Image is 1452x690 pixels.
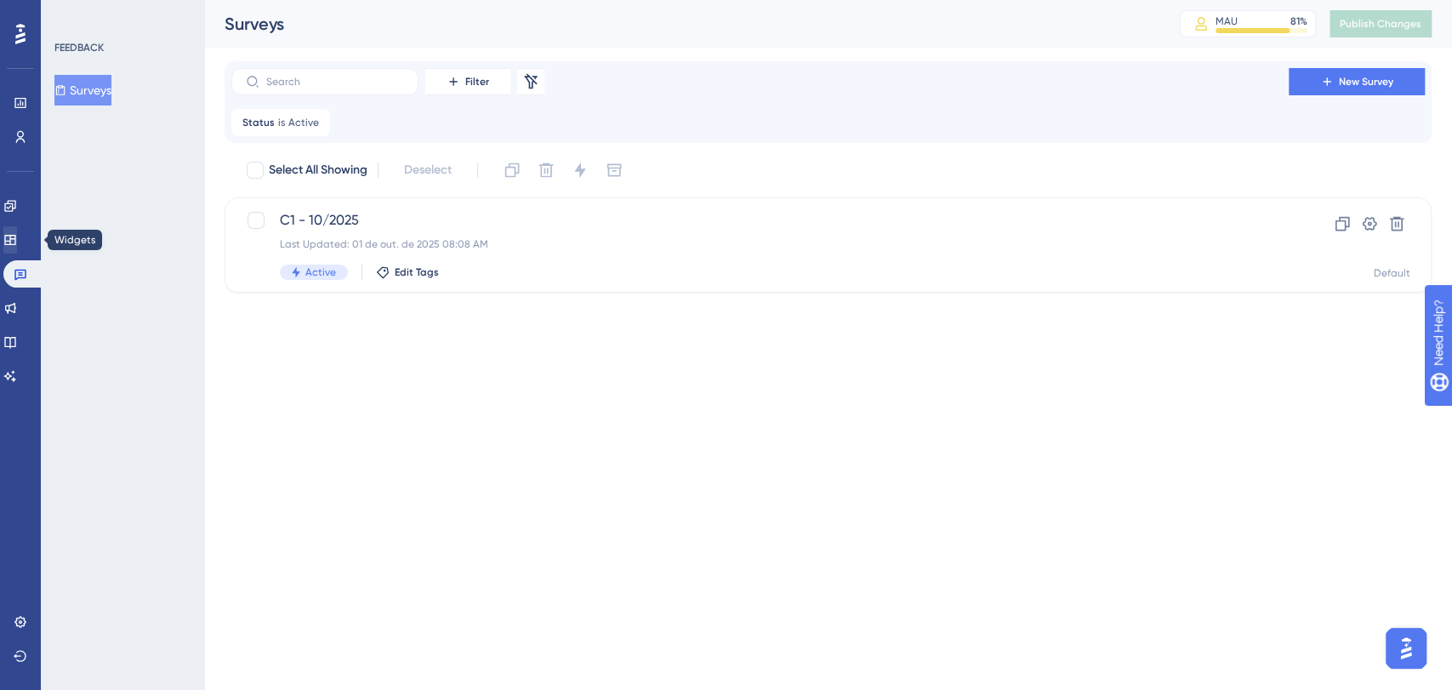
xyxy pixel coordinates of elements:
button: Surveys [54,75,111,105]
div: 81 % [1290,14,1307,28]
span: Edit Tags [395,265,439,279]
input: Search [266,76,404,88]
div: FEEDBACK [54,41,104,54]
span: Status [242,116,275,129]
span: Deselect [404,160,452,180]
span: Select All Showing [269,160,367,180]
div: MAU [1216,14,1238,28]
button: Publish Changes [1330,10,1432,37]
span: is [278,116,285,129]
span: Filter [465,75,489,88]
div: Surveys [225,12,1137,36]
button: Deselect [389,155,467,185]
span: C1 - 10/2025 [280,210,1240,231]
div: Default [1374,266,1410,280]
button: New Survey [1289,68,1425,95]
button: Filter [425,68,510,95]
button: Edit Tags [376,265,439,279]
span: Need Help? [40,4,106,25]
div: Last Updated: 01 de out. de 2025 08:08 AM [280,237,1240,251]
span: Active [305,265,336,279]
span: New Survey [1339,75,1393,88]
span: Publish Changes [1340,17,1421,31]
iframe: UserGuiding AI Assistant Launcher [1381,623,1432,674]
span: Active [288,116,319,129]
